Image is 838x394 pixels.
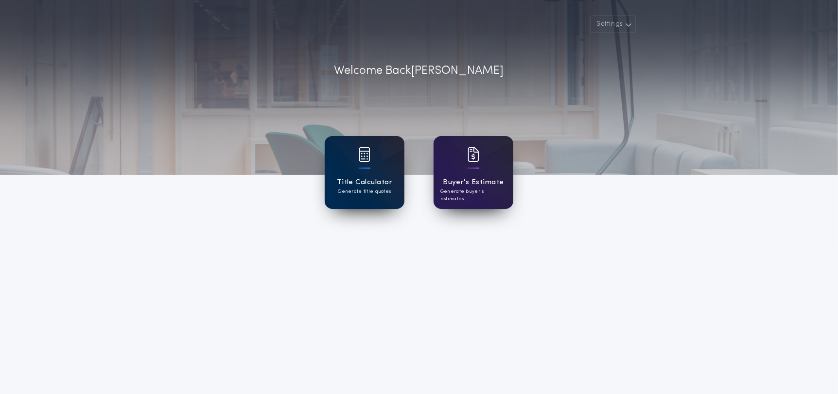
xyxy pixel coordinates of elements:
p: Generate title quotes [338,188,391,195]
h1: Buyer's Estimate [443,177,504,188]
h1: Title Calculator [337,177,392,188]
p: Generate buyer's estimates [440,188,506,203]
p: Welcome Back [PERSON_NAME] [334,62,504,80]
button: Settings [590,16,636,33]
img: card icon [359,147,370,162]
img: card icon [468,147,479,162]
a: card iconTitle CalculatorGenerate title quotes [325,136,404,209]
a: card iconBuyer's EstimateGenerate buyer's estimates [434,136,513,209]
